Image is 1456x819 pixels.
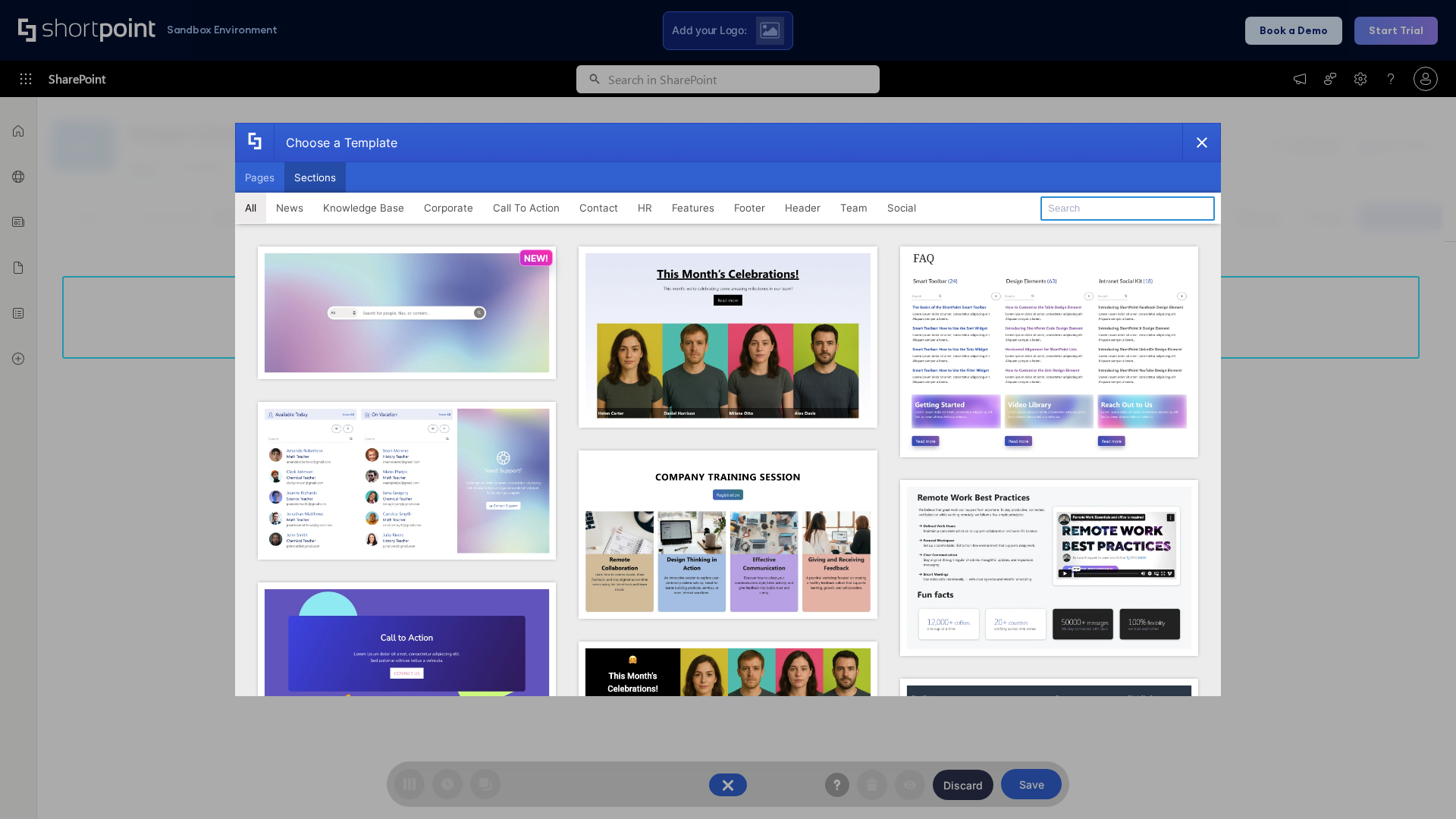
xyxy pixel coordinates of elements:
[414,193,483,223] button: Corporate
[628,193,662,223] button: HR
[775,193,830,223] button: Header
[830,193,877,223] button: Team
[1380,746,1456,819] iframe: Chat Widget
[1040,196,1215,221] input: Search
[266,193,313,223] button: News
[235,193,266,223] button: All
[483,193,570,223] button: Call To Action
[313,193,414,223] button: Knowledge Base
[524,253,548,264] p: NEW!
[284,162,346,193] button: Sections
[724,193,775,223] button: Footer
[274,124,397,162] div: Choose a Template
[235,162,284,193] button: Pages
[235,123,1221,696] div: template selector
[662,193,724,223] button: Features
[877,193,926,223] button: Social
[570,193,628,223] button: Contact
